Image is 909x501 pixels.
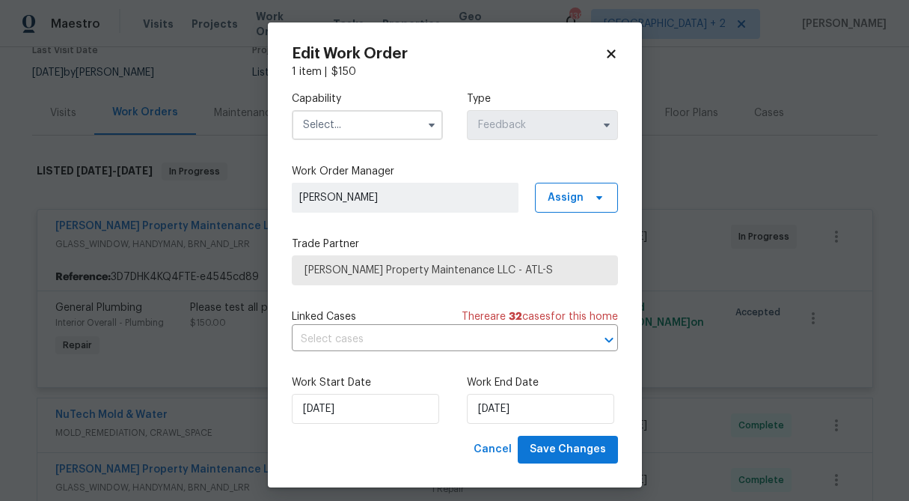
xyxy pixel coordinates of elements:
button: Save Changes [518,436,618,464]
label: Work Start Date [292,375,443,390]
span: [PERSON_NAME] Property Maintenance LLC - ATL-S [304,263,605,278]
span: [PERSON_NAME] [299,190,511,205]
input: M/D/YYYY [292,394,439,424]
span: $ 150 [331,67,356,77]
h2: Edit Work Order [292,46,605,61]
label: Work Order Manager [292,164,618,179]
span: Assign [548,190,584,205]
span: Save Changes [530,440,606,459]
button: Open [599,330,619,350]
label: Capability [292,91,443,106]
input: M/D/YYYY [467,394,614,424]
button: Show options [598,116,616,134]
button: Cancel [468,436,518,464]
input: Select cases [292,328,576,351]
button: Show options [423,116,441,134]
label: Trade Partner [292,237,618,252]
input: Select... [292,110,443,140]
span: Cancel [474,440,512,459]
span: 32 [509,312,522,322]
label: Type [467,91,618,106]
label: Work End Date [467,375,618,390]
span: There are case s for this home [462,309,618,324]
div: 1 item | [292,64,618,79]
input: Select... [467,110,618,140]
span: Linked Cases [292,309,356,324]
